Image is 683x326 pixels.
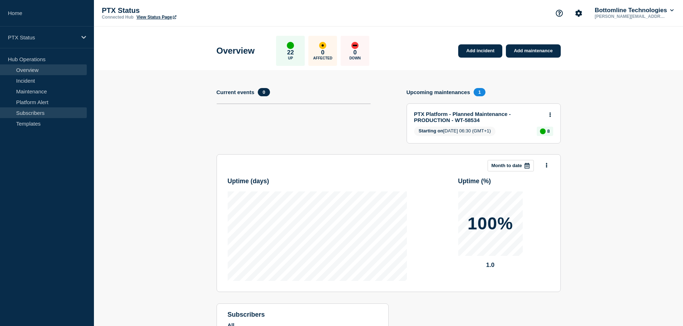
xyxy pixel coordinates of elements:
[419,128,444,133] span: Starting on
[217,46,255,56] h1: Overview
[547,128,550,134] p: 8
[102,6,245,15] p: PTX Status
[287,49,294,56] p: 22
[351,42,359,49] div: down
[593,14,668,19] p: [PERSON_NAME][EMAIL_ADDRESS][PERSON_NAME][DOMAIN_NAME]
[313,56,332,60] p: Affected
[474,88,485,96] span: 1
[468,215,513,232] p: 100%
[552,6,567,21] button: Support
[571,6,586,21] button: Account settings
[287,42,294,49] div: up
[540,128,546,134] div: up
[8,34,77,40] p: PTX Status
[228,177,269,185] h3: Uptime ( days )
[488,160,534,171] button: Month to date
[458,44,502,58] a: Add incident
[321,49,324,56] p: 0
[458,262,523,269] p: 1.0
[593,7,675,14] button: Bottomline Technologies
[349,56,361,60] p: Down
[319,42,326,49] div: affected
[258,88,270,96] span: 0
[414,127,496,136] span: [DATE] 06:30 (GMT+1)
[506,44,560,58] a: Add maintenance
[137,15,176,20] a: View Status Page
[414,111,544,123] a: PTX Platform - Planned Maintenance - PRODUCTION - WT-58534
[458,177,491,185] h3: Uptime ( % )
[492,163,522,168] p: Month to date
[288,56,293,60] p: Up
[407,89,470,95] h4: Upcoming maintenances
[354,49,357,56] p: 0
[228,311,378,318] h4: subscribers
[102,15,134,20] p: Connected Hub
[217,89,255,95] h4: Current events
